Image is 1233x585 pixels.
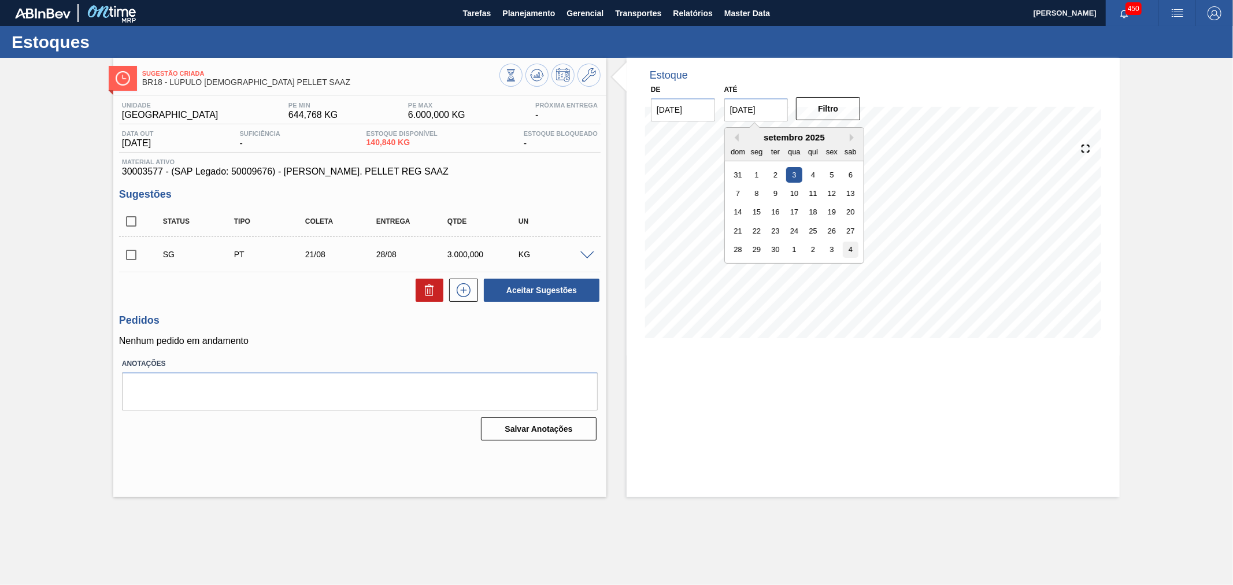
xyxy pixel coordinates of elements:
span: 644,768 KG [288,110,338,120]
span: Transportes [615,6,661,20]
div: Choose quarta-feira, 17 de setembro de 2025 [786,204,802,220]
div: Choose quarta-feira, 3 de setembro de 2025 [786,166,802,182]
div: Qtde [445,217,524,225]
div: Choose sexta-feira, 5 de setembro de 2025 [824,166,839,182]
div: Choose quarta-feira, 10 de setembro de 2025 [786,186,802,201]
div: Choose terça-feira, 30 de setembro de 2025 [768,242,783,257]
div: Choose terça-feira, 23 de setembro de 2025 [768,223,783,239]
span: Data out [122,130,154,137]
span: [DATE] [122,138,154,149]
div: Choose sábado, 20 de setembro de 2025 [843,204,858,220]
span: BR18 - LÚPULO AROMÁTICO PELLET SAAZ [142,78,499,87]
h3: Sugestões [119,188,601,201]
div: - [532,102,601,120]
button: Previous Month [731,134,739,142]
div: Choose domingo, 31 de agosto de 2025 [730,166,746,182]
div: setembro 2025 [725,132,864,142]
input: dd/mm/yyyy [651,98,715,121]
div: Entrega [373,217,453,225]
button: Programar Estoque [551,64,575,87]
button: Aceitar Sugestões [484,279,599,302]
span: Material ativo [122,158,598,165]
span: 140,840 KG [366,138,438,147]
h1: Estoques [12,35,217,49]
div: Coleta [302,217,382,225]
div: Choose segunda-feira, 22 de setembro de 2025 [749,223,764,239]
div: Choose quinta-feira, 18 de setembro de 2025 [805,204,821,220]
label: Até [724,86,738,94]
span: Estoque Disponível [366,130,438,137]
div: Choose sábado, 4 de outubro de 2025 [843,242,858,257]
div: Choose sábado, 13 de setembro de 2025 [843,186,858,201]
div: 21/08/2025 [302,250,382,259]
img: Logout [1208,6,1221,20]
button: Filtro [796,97,860,120]
span: Gerencial [567,6,604,20]
div: Choose sábado, 27 de setembro de 2025 [843,223,858,239]
div: qua [786,143,802,159]
div: Choose sexta-feira, 26 de setembro de 2025 [824,223,839,239]
img: TNhmsLtSVTkK8tSr43FrP2fwEKptu5GPRR3wAAAABJRU5ErkJggg== [15,8,71,18]
div: month 2025-09 [728,165,860,259]
div: dom [730,143,746,159]
div: - [237,130,283,149]
h3: Pedidos [119,314,601,327]
button: Salvar Anotações [481,417,597,440]
div: Aceitar Sugestões [478,277,601,303]
div: sex [824,143,839,159]
div: Choose quinta-feira, 11 de setembro de 2025 [805,186,821,201]
span: PE MIN [288,102,338,109]
div: Estoque [650,69,688,82]
div: Choose domingo, 7 de setembro de 2025 [730,186,746,201]
div: Choose sexta-feira, 3 de outubro de 2025 [824,242,839,257]
div: Choose quinta-feira, 25 de setembro de 2025 [805,223,821,239]
span: Estoque Bloqueado [524,130,598,137]
div: KG [516,250,595,259]
span: 6.000,000 KG [408,110,465,120]
div: Choose terça-feira, 16 de setembro de 2025 [768,204,783,220]
button: Ir ao Master Data / Geral [577,64,601,87]
div: Choose sexta-feira, 12 de setembro de 2025 [824,186,839,201]
div: Choose domingo, 28 de setembro de 2025 [730,242,746,257]
button: Notificações [1106,5,1143,21]
div: Choose terça-feira, 2 de setembro de 2025 [768,166,783,182]
div: Choose domingo, 21 de setembro de 2025 [730,223,746,239]
button: Atualizar Gráfico [525,64,549,87]
button: Visão Geral dos Estoques [499,64,523,87]
span: Master Data [724,6,770,20]
div: Choose segunda-feira, 8 de setembro de 2025 [749,186,764,201]
div: Status [160,217,240,225]
div: Choose domingo, 14 de setembro de 2025 [730,204,746,220]
span: Suficiência [240,130,280,137]
div: Nova sugestão [443,279,478,302]
span: 450 [1125,2,1142,15]
div: qui [805,143,821,159]
div: UN [516,217,595,225]
span: [GEOGRAPHIC_DATA] [122,110,219,120]
p: Nenhum pedido em andamento [119,336,601,346]
div: Choose segunda-feira, 29 de setembro de 2025 [749,242,764,257]
span: Planejamento [502,6,555,20]
input: dd/mm/yyyy [724,98,788,121]
div: sab [843,143,858,159]
div: Tipo [231,217,311,225]
div: ter [768,143,783,159]
div: Choose sexta-feira, 19 de setembro de 2025 [824,204,839,220]
div: Pedido de Transferência [231,250,311,259]
div: Choose segunda-feira, 1 de setembro de 2025 [749,166,764,182]
img: Ícone [116,71,130,86]
div: 3.000,000 [445,250,524,259]
div: seg [749,143,764,159]
div: 28/08/2025 [373,250,453,259]
div: Choose quinta-feira, 2 de outubro de 2025 [805,242,821,257]
label: De [651,86,661,94]
span: Sugestão Criada [142,70,499,77]
div: Choose quinta-feira, 4 de setembro de 2025 [805,166,821,182]
button: Next Month [850,134,858,142]
div: Excluir Sugestões [410,279,443,302]
div: - [521,130,601,149]
span: 30003577 - (SAP Legado: 50009676) - [PERSON_NAME]. PELLET REG SAAZ [122,166,598,177]
span: Relatórios [673,6,712,20]
div: Choose sábado, 6 de setembro de 2025 [843,166,858,182]
span: Tarefas [463,6,491,20]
